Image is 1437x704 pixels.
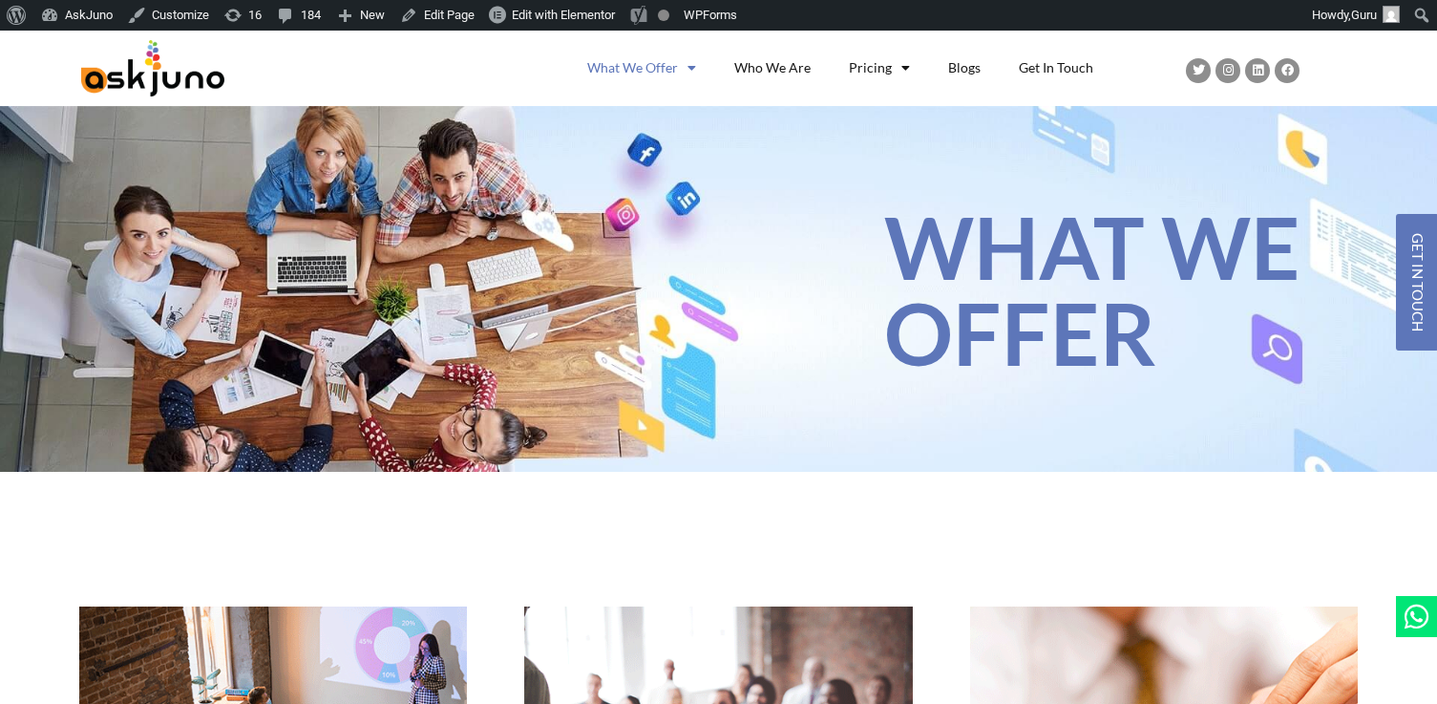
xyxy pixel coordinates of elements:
[512,8,615,22] span: Edit with Elementor
[715,48,830,89] a: Who We Are
[830,48,929,89] a: Pricing
[1351,8,1377,22] span: Guru
[568,48,715,89] a: What We Offer
[929,48,1000,89] a: Blogs
[884,203,1377,375] h1: What We Offer
[1410,233,1425,331] span: GET IN TOUCH
[1000,48,1112,89] a: Get In Touch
